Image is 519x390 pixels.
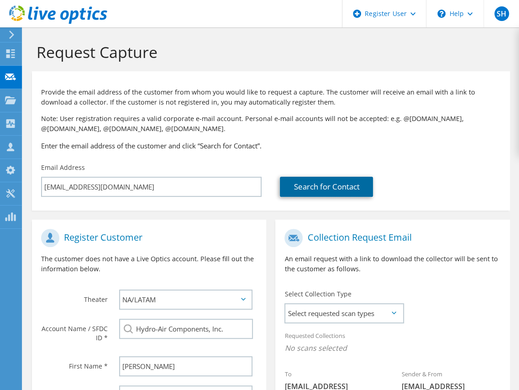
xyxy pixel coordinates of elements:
[284,343,500,353] span: No scans selected
[41,254,257,274] p: The customer does not have a Live Optics account. Please fill out the information below.
[284,229,496,247] h1: Collection Request Email
[41,87,501,107] p: Provide the email address of the customer from whom you would like to request a capture. The cust...
[275,326,509,360] div: Requested Collections
[437,10,446,18] svg: \n
[284,254,500,274] p: An email request with a link to download the collector will be sent to the customer as follows.
[41,163,85,172] label: Email Address
[41,319,108,343] label: Account Name / SFDC ID *
[285,304,403,322] span: Select requested scan types
[494,6,509,21] span: SH
[41,356,108,371] label: First Name *
[41,290,108,304] label: Theater
[284,290,351,299] label: Select Collection Type
[280,177,373,197] a: Search for Contact
[41,141,501,151] h3: Enter the email address of the customer and click “Search for Contact”.
[37,42,501,62] h1: Request Capture
[41,114,501,134] p: Note: User registration requires a valid corporate e-mail account. Personal e-mail accounts will ...
[41,229,252,247] h1: Register Customer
